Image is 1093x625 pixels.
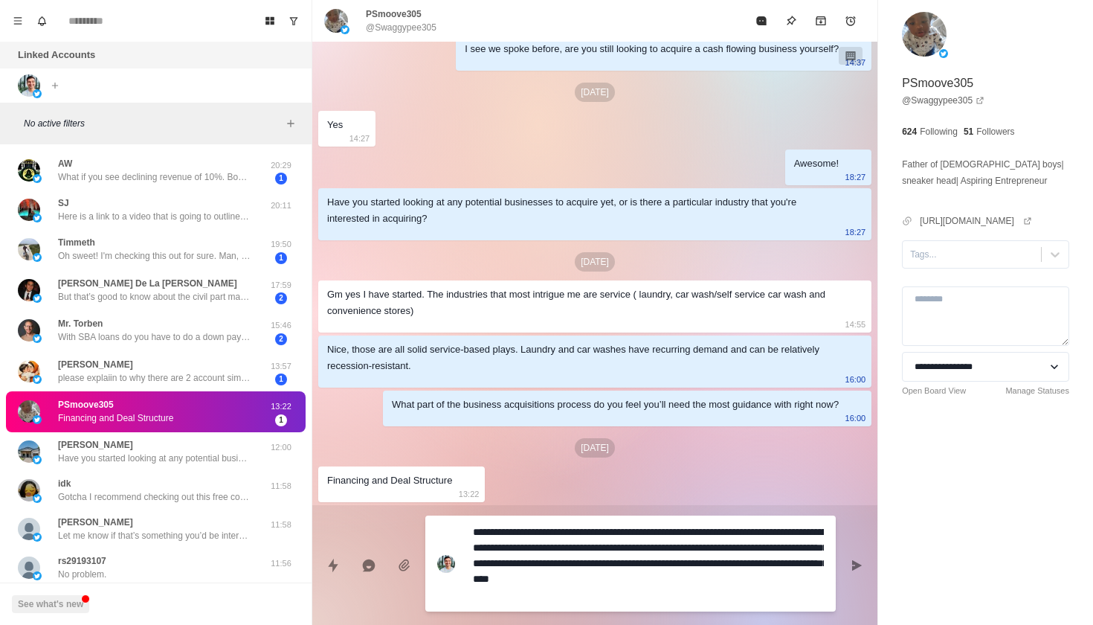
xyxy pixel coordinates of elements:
[902,12,947,57] img: picture
[902,125,917,138] p: 624
[845,371,866,388] p: 16:00
[282,9,306,33] button: Show unread conversations
[939,49,948,58] img: picture
[282,115,300,132] button: Add filters
[58,438,133,452] p: [PERSON_NAME]
[18,518,40,540] img: picture
[275,414,287,426] span: 1
[845,169,866,185] p: 18:27
[324,9,348,33] img: picture
[58,210,251,223] p: Here is a link to a video that is going to outline in more depth, what we do and how we can help,...
[262,159,300,172] p: 20:29
[392,397,839,413] div: What part of the business acquisitions process do you feel you’ll need the most guidance with rig...
[262,480,300,493] p: 11:58
[33,214,42,222] img: picture
[327,342,839,374] div: Nice, those are all solid service-based plays. Laundry and car washes have recurring demand and c...
[275,374,287,385] span: 1
[747,6,776,36] button: Mark as read
[390,551,419,580] button: Add media
[33,334,42,343] img: picture
[275,333,287,345] span: 2
[465,41,839,57] div: I see we spoke before, are you still looking to acquire a cash flowing business yourself?
[575,438,615,458] p: [DATE]
[327,117,343,133] div: Yes
[262,319,300,332] p: 15:46
[18,557,40,579] img: picture
[776,6,806,36] button: Pin
[806,6,836,36] button: Archive
[262,199,300,212] p: 20:11
[845,410,866,426] p: 16:00
[58,249,251,263] p: Oh sweet! I'm checking this out for sure. Man, thanks for sharing. I would say Evaluating what ma...
[318,551,348,580] button: Quick replies
[58,358,133,371] p: [PERSON_NAME]
[262,279,300,292] p: 17:59
[275,292,287,304] span: 2
[262,441,300,454] p: 12:00
[58,330,251,344] p: With SBA loans do you have to do a down payment?
[33,89,42,98] img: picture
[58,196,69,210] p: SJ
[58,398,114,411] p: PSmoove305
[58,452,251,465] p: Have you started looking at any potential businesses to acquire yet, or is there a particular ind...
[18,440,40,463] img: picture
[12,595,89,613] button: See what's new
[30,9,54,33] button: Notifications
[33,571,42,580] img: picture
[964,125,973,138] p: 51
[58,236,95,249] p: Timmeth
[33,415,42,424] img: picture
[33,174,42,183] img: picture
[354,551,384,580] button: Reply with AI
[18,238,40,260] img: picture
[258,9,282,33] button: Board View
[33,375,42,384] img: picture
[18,319,40,342] img: picture
[33,455,42,464] img: picture
[262,238,300,251] p: 19:50
[262,400,300,413] p: 13:22
[18,360,40,382] img: picture
[902,156,1069,189] p: Father of [DEMOGRAPHIC_DATA] boys| sneaker head| Aspiring Entrepreneur
[845,224,866,240] p: 18:27
[18,279,40,301] img: picture
[46,77,64,94] button: Add account
[24,117,282,130] p: No active filters
[349,130,370,147] p: 14:27
[902,94,984,107] a: @Swaggypee305
[58,411,173,425] p: Financing and Deal Structure
[575,252,615,272] p: [DATE]
[58,516,133,529] p: [PERSON_NAME]
[33,294,42,303] img: picture
[18,74,40,97] img: picture
[437,555,455,573] img: picture
[275,252,287,264] span: 1
[58,554,106,568] p: rs29193107
[18,479,40,501] img: picture
[58,157,72,170] p: AW
[459,486,480,502] p: 13:22
[794,156,839,172] div: Awesome!
[902,74,973,92] p: PSmoove305
[58,290,251,304] p: But that’s good to know about the civil part makes sense
[842,551,871,580] button: Send message
[1005,385,1069,397] a: Manage Statuses
[262,519,300,531] p: 11:58
[920,125,958,138] p: Following
[275,173,287,185] span: 1
[262,360,300,373] p: 13:57
[575,83,615,102] p: [DATE]
[845,316,866,333] p: 14:55
[327,194,839,227] div: Have you started looking at any potential businesses to acquire yet, or is there a particular ind...
[33,253,42,262] img: picture
[341,25,349,34] img: picture
[58,170,251,184] p: What if you see declining revenue of 10%. Boba shop for sale
[902,385,966,397] a: Open Board View
[58,317,103,330] p: Mr. Torben
[18,199,40,221] img: picture
[33,533,42,542] img: picture
[976,125,1014,138] p: Followers
[366,21,436,34] p: @Swaggypee305
[836,6,865,36] button: Add reminder
[33,494,42,503] img: picture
